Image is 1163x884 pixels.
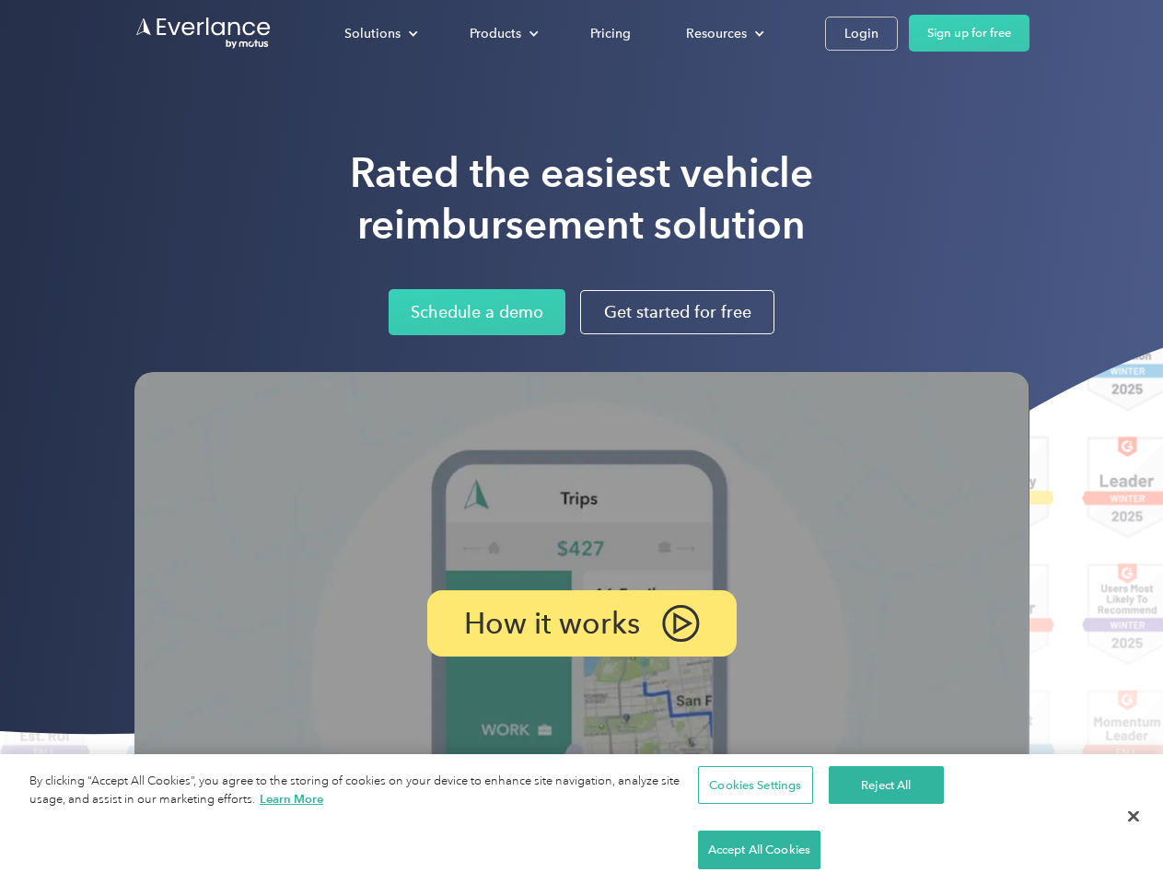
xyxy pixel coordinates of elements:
[698,831,820,869] button: Accept All Cookies
[451,17,553,50] div: Products
[135,110,228,148] input: Submit
[909,15,1029,52] a: Sign up for free
[686,22,747,45] div: Resources
[844,22,878,45] div: Login
[572,17,649,50] a: Pricing
[326,17,433,50] div: Solutions
[470,22,521,45] div: Products
[590,22,631,45] div: Pricing
[350,147,813,250] h1: Rated the easiest vehicle reimbursement solution
[464,612,640,634] p: How it works
[698,766,813,805] button: Cookies Settings
[580,290,774,334] a: Get started for free
[825,17,898,51] a: Login
[29,773,698,809] div: By clicking “Accept All Cookies”, you agree to the storing of cookies on your device to enhance s...
[829,766,944,805] button: Reject All
[1113,797,1154,837] button: Close
[260,792,323,806] a: More information about your privacy, opens in a new tab
[134,16,273,51] a: Go to homepage
[344,22,401,45] div: Solutions
[389,289,565,335] a: Schedule a demo
[668,17,779,50] div: Resources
